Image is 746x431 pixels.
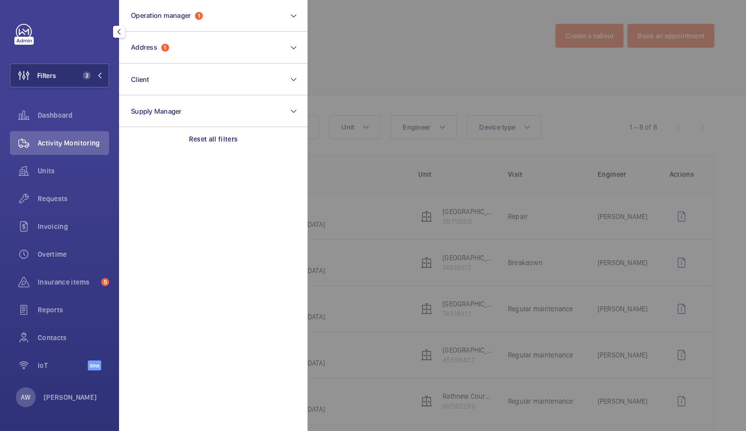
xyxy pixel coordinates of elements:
span: Reports [38,305,109,315]
p: [PERSON_NAME] [44,392,97,402]
p: AW [21,392,30,402]
span: Activity Monitoring [38,138,109,148]
span: 5 [101,278,109,286]
span: 2 [83,72,91,79]
button: Filters2 [10,64,109,87]
span: Invoicing [38,221,109,231]
span: IoT [38,360,88,370]
span: Insurance items [38,277,97,287]
span: Units [38,166,109,176]
span: Contacts [38,333,109,343]
span: Beta [88,360,101,370]
span: Dashboard [38,110,109,120]
span: Requests [38,194,109,204]
span: Filters [37,71,56,80]
span: Overtime [38,249,109,259]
